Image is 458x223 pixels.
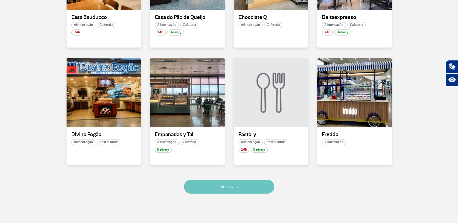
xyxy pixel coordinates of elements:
p: Chocolate Q [238,14,304,20]
span: Alimentação [71,139,95,145]
span: 24h [155,29,166,35]
p: Casa do Pão de Queijo [155,14,220,20]
span: Delivery [155,147,172,153]
span: 24h [238,147,249,153]
p: Empanadas y Tal [155,132,220,138]
span: Cafeteria [347,22,366,28]
span: Cafeteria [97,22,115,28]
span: Cafeteria [180,139,198,145]
span: Alimentação [322,22,346,28]
span: Delivery [251,147,268,153]
span: Alimentação [238,22,263,28]
p: Factory [238,132,304,138]
span: Cafeteria [264,22,282,28]
span: 24h [322,29,333,35]
span: Restaurante [97,139,120,145]
p: Divino Fogão [71,132,136,138]
span: Alimentação [322,139,346,145]
span: Cafeteria [180,22,198,28]
button: Abrir tradutor de língua de sinais. [445,60,458,73]
span: Delivery [167,29,184,35]
button: Ver mais [184,180,274,194]
span: Delivery [334,29,351,35]
span: Restaurante [264,139,287,145]
button: Abrir recursos assistivos. [445,73,458,87]
span: 24h [71,29,82,35]
span: Alimentação [71,22,95,28]
span: Alimentação [155,22,179,28]
span: Alimentação [155,139,179,145]
p: Casa Bauducco [71,14,136,20]
div: Plugin de acessibilidade da Hand Talk. [445,60,458,87]
p: Deltaexpresso [322,14,387,20]
p: Freddo [322,132,387,138]
span: Alimentação [238,139,263,145]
